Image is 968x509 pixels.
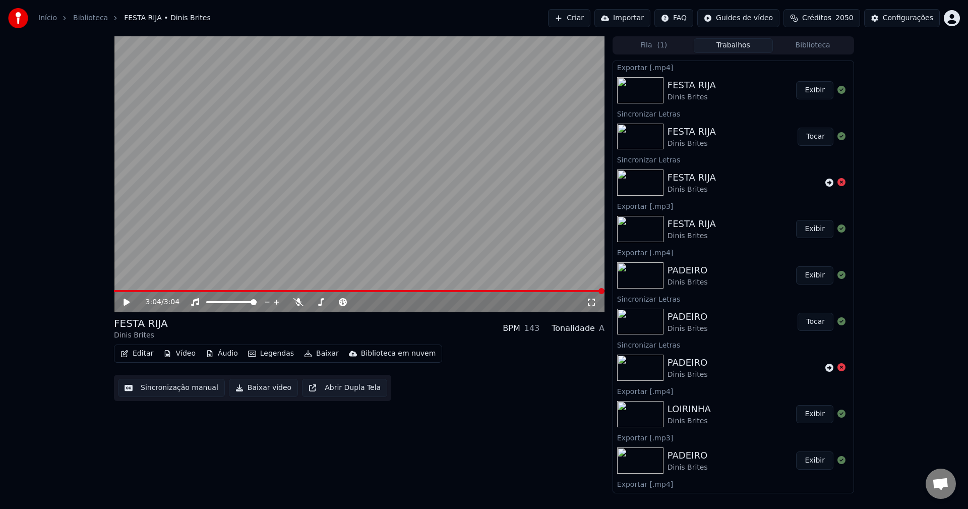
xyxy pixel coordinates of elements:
[668,277,708,288] div: Dinis Brites
[613,200,854,212] div: Exportar [.mp3]
[552,322,595,334] div: Tonalidade
[796,220,833,238] button: Exibir
[8,8,28,28] img: youka
[613,431,854,443] div: Exportar [.mp3]
[668,310,708,324] div: PADEIRO
[697,9,779,27] button: Guides de vídeo
[835,13,854,23] span: 2050
[300,347,343,361] button: Baixar
[668,448,708,463] div: PADEIRO
[668,356,708,370] div: PADEIRO
[38,13,57,23] a: Início
[524,322,540,334] div: 143
[613,153,854,165] div: Sincronizar Letras
[668,139,716,149] div: Dinis Brites
[668,217,716,231] div: FESTA RIJA
[613,478,854,490] div: Exportar [.mp4]
[798,313,833,331] button: Tocar
[244,347,298,361] button: Legendas
[159,347,200,361] button: Vídeo
[694,38,773,53] button: Trabalhos
[796,451,833,470] button: Exibir
[548,9,590,27] button: Criar
[146,297,161,307] span: 3:04
[594,9,650,27] button: Importar
[668,231,716,241] div: Dinis Brites
[796,266,833,285] button: Exibir
[783,9,860,27] button: Créditos2050
[613,246,854,258] div: Exportar [.mp4]
[164,297,179,307] span: 3:04
[802,13,831,23] span: Créditos
[613,338,854,351] div: Sincronizar Letras
[864,9,940,27] button: Configurações
[614,38,694,53] button: Fila
[116,347,157,361] button: Editar
[124,13,211,23] span: FESTA RIJA • Dinis Brites
[654,9,693,27] button: FAQ
[361,349,436,359] div: Biblioteca em nuvem
[668,125,716,139] div: FESTA RIJA
[668,185,716,195] div: Dinis Brites
[668,402,711,416] div: LOIRINHA
[796,81,833,99] button: Exibir
[599,322,604,334] div: A
[773,38,853,53] button: Biblioteca
[668,416,711,426] div: Dinis Brites
[73,13,108,23] a: Biblioteca
[613,61,854,73] div: Exportar [.mp4]
[613,107,854,120] div: Sincronizar Letras
[503,322,520,334] div: BPM
[146,297,170,307] div: /
[613,385,854,397] div: Exportar [.mp4]
[229,379,298,397] button: Baixar vídeo
[657,40,667,50] span: ( 1 )
[668,324,708,334] div: Dinis Brites
[118,379,225,397] button: Sincronização manual
[38,13,211,23] nav: breadcrumb
[668,92,716,102] div: Dinis Brites
[668,171,716,185] div: FESTA RIJA
[668,370,708,380] div: Dinis Brites
[796,405,833,423] button: Exibir
[883,13,933,23] div: Configurações
[613,293,854,305] div: Sincronizar Letras
[202,347,242,361] button: Áudio
[114,316,168,330] div: FESTA RIJA
[926,469,956,499] a: Open chat
[668,263,708,277] div: PADEIRO
[798,128,833,146] button: Tocar
[668,78,716,92] div: FESTA RIJA
[114,330,168,341] div: Dinis Brites
[668,463,708,473] div: Dinis Brites
[302,379,387,397] button: Abrir Dupla Tela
